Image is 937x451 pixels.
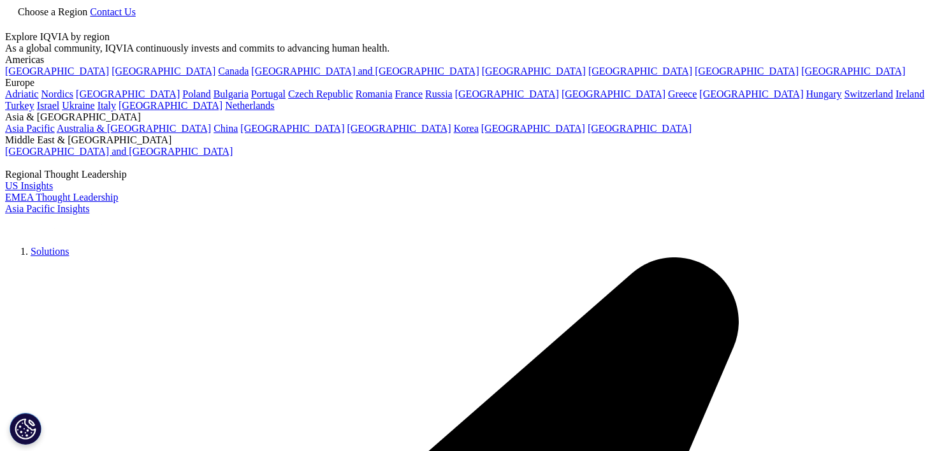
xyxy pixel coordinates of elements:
a: [GEOGRAPHIC_DATA] and [GEOGRAPHIC_DATA] [5,146,233,157]
a: [GEOGRAPHIC_DATA] [588,66,692,76]
a: Asia Pacific Insights [5,203,89,214]
a: [GEOGRAPHIC_DATA] [588,123,692,134]
a: France [395,89,423,99]
a: [GEOGRAPHIC_DATA] [562,89,665,99]
a: Turkey [5,100,34,111]
a: Czech Republic [288,89,353,99]
a: Ukraine [62,100,95,111]
a: Korea [454,123,479,134]
a: [GEOGRAPHIC_DATA] [481,123,585,134]
a: Romania [356,89,393,99]
a: Israel [37,100,60,111]
a: Poland [182,89,210,99]
a: Asia Pacific [5,123,55,134]
div: Americas [5,54,932,66]
div: Asia & [GEOGRAPHIC_DATA] [5,111,932,123]
a: [GEOGRAPHIC_DATA] [695,66,799,76]
a: Netherlands [225,100,274,111]
div: Europe [5,77,932,89]
a: Russia [425,89,453,99]
button: Cookies Settings [10,413,41,445]
a: Solutions [31,246,69,257]
div: Regional Thought Leadership [5,169,932,180]
a: [GEOGRAPHIC_DATA] [801,66,905,76]
a: Adriatic [5,89,38,99]
a: EMEA Thought Leadership [5,192,118,203]
a: [GEOGRAPHIC_DATA] [455,89,559,99]
a: Canada [218,66,249,76]
div: Middle East & [GEOGRAPHIC_DATA] [5,134,932,146]
a: [GEOGRAPHIC_DATA] [5,66,109,76]
a: [GEOGRAPHIC_DATA] and [GEOGRAPHIC_DATA] [251,66,479,76]
a: [GEOGRAPHIC_DATA] [240,123,344,134]
a: Bulgaria [214,89,249,99]
a: [GEOGRAPHIC_DATA] [112,66,215,76]
a: [GEOGRAPHIC_DATA] [347,123,451,134]
a: Switzerland [844,89,892,99]
a: Greece [668,89,697,99]
a: [GEOGRAPHIC_DATA] [482,66,586,76]
div: Explore IQVIA by region [5,31,932,43]
a: [GEOGRAPHIC_DATA] [119,100,222,111]
a: China [214,123,238,134]
a: Portugal [251,89,286,99]
a: Hungary [806,89,841,99]
span: Choose a Region [18,6,87,17]
a: Ireland [896,89,924,99]
a: Nordics [41,89,73,99]
a: Italy [98,100,116,111]
a: Australia & [GEOGRAPHIC_DATA] [57,123,211,134]
a: [GEOGRAPHIC_DATA] [699,89,803,99]
img: IQVIA Healthcare Information Technology and Pharma Clinical Research Company [5,215,107,233]
a: Contact Us [90,6,136,17]
a: [GEOGRAPHIC_DATA] [76,89,180,99]
a: US Insights [5,180,53,191]
div: As a global community, IQVIA continuously invests and commits to advancing human health. [5,43,932,54]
